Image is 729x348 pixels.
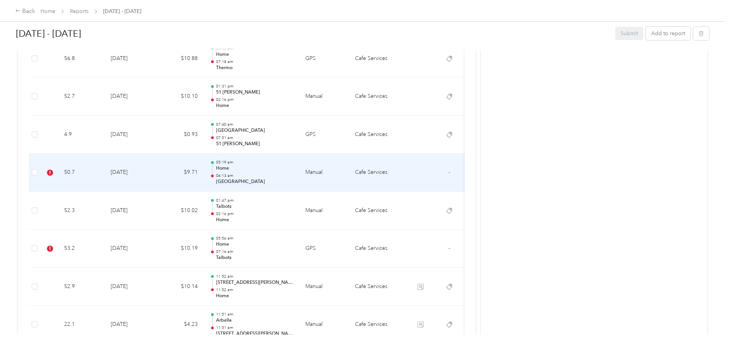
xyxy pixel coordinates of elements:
[105,40,158,78] td: [DATE]
[105,116,158,154] td: [DATE]
[158,116,204,154] td: $0.93
[58,40,105,78] td: 56.8
[216,330,293,337] p: [STREET_ADDRESS][PERSON_NAME]
[216,279,293,286] p: [STREET_ADDRESS][PERSON_NAME]
[216,293,293,299] p: Home
[216,84,293,89] p: 01:31 pm
[349,154,406,192] td: Cafe Services
[216,135,293,141] p: 07:51 am
[216,217,293,223] p: Home
[216,160,293,165] p: 05:19 am
[216,203,293,210] p: Talbots
[15,7,35,16] div: Back
[105,268,158,306] td: [DATE]
[58,116,105,154] td: 4.9
[299,230,349,268] td: GPS
[158,154,204,192] td: $9.71
[216,211,293,217] p: 02:16 pm
[299,192,349,230] td: Manual
[158,78,204,116] td: $10.10
[158,40,204,78] td: $10.88
[105,306,158,344] td: [DATE]
[216,254,293,261] p: Talbots
[448,245,450,251] span: -
[646,27,690,40] button: Add to report
[103,7,141,15] span: [DATE] - [DATE]
[105,192,158,230] td: [DATE]
[216,198,293,203] p: 01:47 pm
[216,122,293,127] p: 07:40 am
[105,78,158,116] td: [DATE]
[216,173,293,178] p: 06:13 am
[216,59,293,65] p: 07:18 am
[58,154,105,192] td: 50.7
[349,78,406,116] td: Cafe Services
[349,306,406,344] td: Cafe Services
[158,192,204,230] td: $10.02
[105,154,158,192] td: [DATE]
[349,40,406,78] td: Cafe Services
[58,192,105,230] td: 52.3
[216,178,293,185] p: [GEOGRAPHIC_DATA]
[70,8,89,15] a: Reports
[349,192,406,230] td: Cafe Services
[216,317,293,324] p: Arbella
[216,89,293,96] p: 51 [PERSON_NAME]
[58,306,105,344] td: 22.1
[216,51,293,58] p: Home
[216,274,293,279] p: 11:52 am
[216,65,293,71] p: Thermo
[16,24,610,43] h1: Sep 1 - 30, 2025
[105,230,158,268] td: [DATE]
[158,306,204,344] td: $4.23
[58,268,105,306] td: 52.9
[349,268,406,306] td: Cafe Services
[216,312,293,317] p: 11:51 am
[216,236,293,241] p: 05:56 am
[216,97,293,102] p: 02:16 pm
[216,241,293,248] p: Home
[349,116,406,154] td: Cafe Services
[58,230,105,268] td: 53.2
[216,287,293,293] p: 11:52 am
[686,305,729,348] iframe: Everlance-gr Chat Button Frame
[216,325,293,330] p: 11:51 am
[216,141,293,147] p: 51 [PERSON_NAME]
[216,102,293,109] p: Home
[299,78,349,116] td: Manual
[299,268,349,306] td: Manual
[216,165,293,172] p: Home
[299,306,349,344] td: Manual
[299,154,349,192] td: Manual
[158,230,204,268] td: $10.19
[349,230,406,268] td: Cafe Services
[216,127,293,134] p: [GEOGRAPHIC_DATA]
[40,8,55,15] a: Home
[448,169,450,175] span: -
[299,40,349,78] td: GPS
[299,116,349,154] td: GPS
[158,268,204,306] td: $10.14
[58,78,105,116] td: 52.7
[216,249,293,254] p: 07:16 am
